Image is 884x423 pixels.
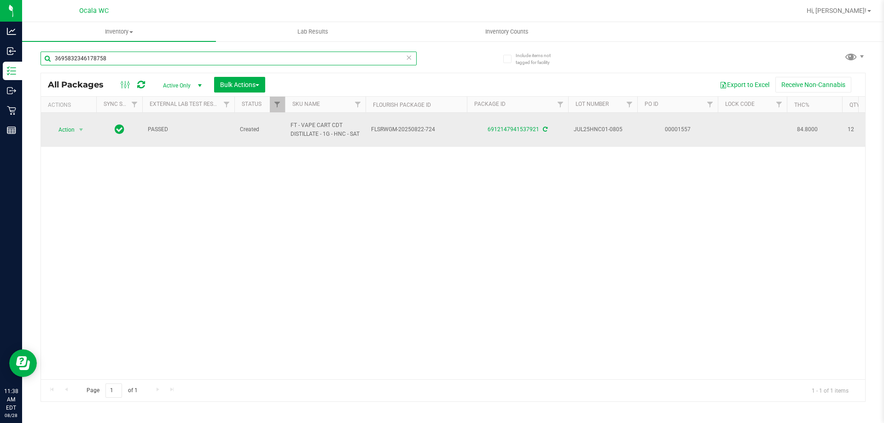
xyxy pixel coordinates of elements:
[219,97,234,112] a: Filter
[105,383,122,398] input: 1
[7,126,16,135] inline-svg: Reports
[410,22,604,41] a: Inventory Counts
[516,52,562,66] span: Include items not tagged for facility
[216,22,410,41] a: Lab Results
[240,125,279,134] span: Created
[76,123,87,136] span: select
[48,102,93,108] div: Actions
[79,383,145,398] span: Page of 1
[7,106,16,115] inline-svg: Retail
[150,101,222,107] a: External Lab Test Result
[48,80,113,90] span: All Packages
[794,102,809,108] a: THC%
[665,126,691,133] a: 00001557
[474,101,506,107] a: Package ID
[41,52,417,65] input: Search Package ID, Item Name, SKU, Lot or Part Number...
[703,97,718,112] a: Filter
[7,46,16,56] inline-svg: Inbound
[725,101,755,107] a: Lock Code
[4,387,18,412] p: 11:38 AM EDT
[22,22,216,41] a: Inventory
[291,121,360,139] span: FT - VAPE CART CDT DISTILLATE - 1G - HNC - SAT
[488,126,539,133] a: 6912147941537921
[4,412,18,419] p: 08/28
[9,349,37,377] iframe: Resource center
[350,97,366,112] a: Filter
[553,97,568,112] a: Filter
[270,97,285,112] a: Filter
[373,102,431,108] a: Flourish Package ID
[792,123,822,136] span: 84.8000
[849,102,860,108] a: Qty
[148,125,229,134] span: PASSED
[50,123,75,136] span: Action
[285,28,341,36] span: Lab Results
[541,126,547,133] span: Sync from Compliance System
[127,97,142,112] a: Filter
[104,101,139,107] a: Sync Status
[406,52,412,64] span: Clear
[115,123,124,136] span: In Sync
[371,125,461,134] span: FLSRWGM-20250822-724
[242,101,262,107] a: Status
[7,66,16,75] inline-svg: Inventory
[292,101,320,107] a: SKU Name
[645,101,658,107] a: PO ID
[804,383,856,397] span: 1 - 1 of 1 items
[7,86,16,95] inline-svg: Outbound
[576,101,609,107] a: Lot Number
[807,7,867,14] span: Hi, [PERSON_NAME]!
[775,77,851,93] button: Receive Non-Cannabis
[848,125,883,134] span: 12
[473,28,541,36] span: Inventory Counts
[714,77,775,93] button: Export to Excel
[22,28,216,36] span: Inventory
[622,97,637,112] a: Filter
[220,81,259,88] span: Bulk Actions
[79,7,109,15] span: Ocala WC
[772,97,787,112] a: Filter
[7,27,16,36] inline-svg: Analytics
[214,77,265,93] button: Bulk Actions
[574,125,632,134] span: JUL25HNC01-0805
